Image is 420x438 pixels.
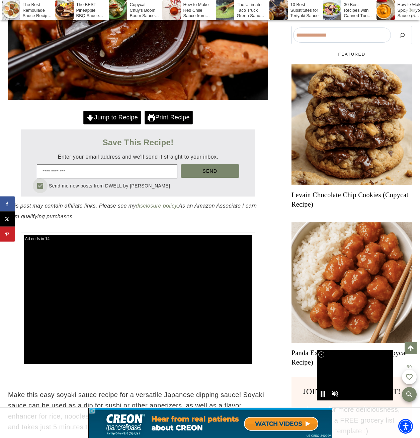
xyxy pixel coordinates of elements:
[88,408,332,438] iframe: Advertisement
[291,348,412,367] a: Panda Express Orange Chicken (Copycat Recipe)
[72,130,115,173] img: Don Julio
[72,21,115,33] a: Sponsored By[PERSON_NAME]
[145,111,193,124] a: Print Recipe
[72,3,89,20] img: Don Julio
[8,389,268,432] p: Make this easy soyaki sauce recipe for a versatile Japanese dipping sauce! Soyaki sauce can be us...
[136,203,179,209] a: disclosure policy.
[291,190,412,209] a: Levain Chocolate Chip Cookies (Copycat Recipe)
[291,64,412,185] a: Read More Levain Chocolate Chip Cookies (Copycat Recipe)
[300,404,404,436] p: sign up for more deliciousness, and get a FREE grocery list template :)
[72,84,115,126] img: Don Julio
[6,106,14,114] img: svg+xml;base64,PHN2ZyB3aWR0aD0iMzIiIGhlaWdodD0iMzIiIHhtbG5zPSJodHRwOi8vd3d3LnczLm9yZy8yMDAwL3N2Zy...
[94,0,100,5] img: OBA_TRANS.png
[300,385,404,397] h3: JOIN OUR MAILING LIST!
[291,64,412,370] div: Post Carousel
[405,342,417,354] a: Scroll to top
[291,51,412,58] h5: FEATURED
[83,111,141,124] a: Jump to Recipe
[398,419,413,434] div: Accessibility Menu
[8,203,257,219] em: This post may contain affiliate links. Please see my As an Amazon Associate I earn from qualifyin...
[291,222,412,343] a: Read More Panda Express Orange Chicken (Copycat Recipe)
[77,27,115,33] span: [PERSON_NAME]
[4,119,67,124] a: Lights up the night
[72,37,115,79] img: Don Julio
